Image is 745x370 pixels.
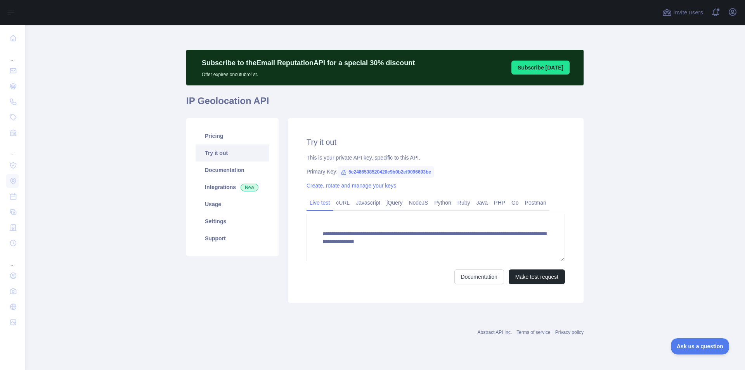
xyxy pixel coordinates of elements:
a: Documentation [196,162,269,179]
a: Python [431,196,454,209]
a: Integrations New [196,179,269,196]
iframe: Toggle Customer Support [671,338,729,354]
a: Postman [522,196,549,209]
a: Privacy policy [555,330,584,335]
h2: Try it out [307,137,565,148]
div: This is your private API key, specific to this API. [307,154,565,162]
a: Live test [307,196,333,209]
a: Support [196,230,269,247]
a: Go [508,196,522,209]
a: Usage [196,196,269,213]
a: Create, rotate and manage your keys [307,182,396,189]
a: Documentation [454,269,504,284]
a: jQuery [383,196,405,209]
button: Make test request [509,269,565,284]
a: Settings [196,213,269,230]
div: ... [6,252,19,267]
span: New [241,184,258,191]
div: ... [6,47,19,62]
span: Invite users [673,8,703,17]
a: Try it out [196,144,269,162]
a: NodeJS [405,196,431,209]
a: Ruby [454,196,473,209]
button: Invite users [661,6,705,19]
a: Terms of service [516,330,550,335]
div: ... [6,141,19,157]
h1: IP Geolocation API [186,95,584,113]
a: Java [473,196,491,209]
button: Subscribe [DATE] [511,61,570,75]
a: Javascript [353,196,383,209]
div: Primary Key: [307,168,565,175]
a: Abstract API Inc. [478,330,512,335]
span: 5c2466538520420c9b0b2ef9096693be [338,166,434,178]
p: Offer expires on outubro 1st. [202,68,415,78]
a: cURL [333,196,353,209]
a: PHP [491,196,508,209]
a: Pricing [196,127,269,144]
p: Subscribe to the Email Reputation API for a special 30 % discount [202,57,415,68]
